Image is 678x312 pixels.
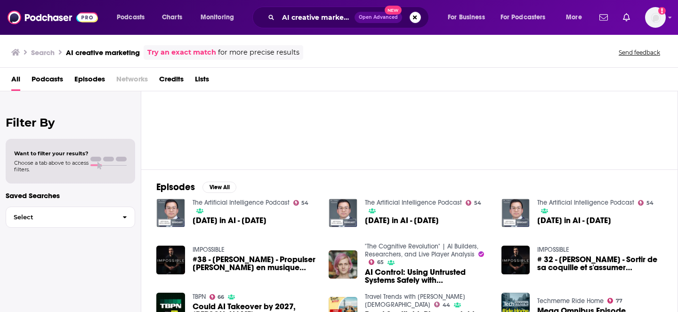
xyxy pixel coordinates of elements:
a: AI Control: Using Untrusted Systems Safely with Buck Shlegeris of Redwood Research, from the 80,0... [365,268,490,284]
a: Show notifications dropdown [596,9,612,25]
a: Lists [195,72,209,91]
h3: Search [31,48,55,57]
a: #38 - Antoine Baril - Propulser sa carrière en musique grâce à un vidéo Youtube, se développer pe... [193,256,318,272]
span: Want to filter your results? [14,150,89,157]
span: 65 [377,260,384,264]
a: 54 [293,200,309,206]
a: Try an exact match [147,47,216,58]
h2: Episodes [156,181,195,193]
span: Podcasts [117,11,145,24]
a: Techmeme Ride Home [537,297,604,305]
span: Monitoring [201,11,234,24]
a: 36 [446,67,537,158]
a: 51 [161,67,252,158]
span: Charts [162,11,182,24]
button: open menu [110,10,157,25]
span: 54 [646,201,654,205]
a: The Artificial Intelligence Podcast [193,199,290,207]
a: 65 [369,259,384,265]
span: Choose a tab above to access filters. [14,160,89,173]
button: Open AdvancedNew [355,12,402,23]
span: [DATE] in AI - [DATE] [193,216,266,224]
img: Today in AI - May 7, 2025 [501,199,530,227]
span: Networks [116,72,148,91]
span: For Business [448,11,485,24]
span: #38 - [PERSON_NAME] - Propulser [PERSON_NAME] en musique grâce à un vidéo Youtube, se développer ... [193,256,318,272]
span: # 32 - [PERSON_NAME] - Sortir de sa coquille et s'assumer pleinement. L'impact des petites victoi... [537,256,662,272]
a: Podcasts [32,72,63,91]
span: 54 [301,201,308,205]
a: Today in AI - February 10, 2025 [365,216,439,224]
span: [DATE] in AI - [DATE] [365,216,439,224]
a: "The Cognitive Revolution" | AI Builders, Researchers, and Live Player Analysis [365,242,478,258]
a: IMPOSSIBLE [193,246,225,254]
h3: AI creative marketing [66,48,140,57]
input: Search podcasts, credits, & more... [278,10,355,25]
img: #38 - Antoine Baril - Propulser sa carrière en musique grâce à un vidéo Youtube, se développer pe... [156,246,185,274]
a: All [11,72,20,91]
a: The Artificial Intelligence Podcast [365,199,462,207]
img: User Profile [645,7,666,28]
button: Send feedback [616,48,663,56]
span: AI Control: Using Untrusted Systems Safely with [PERSON_NAME] of Redwood Research, from the 80,00... [365,268,490,284]
a: 54 [638,200,654,206]
button: open menu [194,10,246,25]
a: 66 [210,294,225,300]
span: Select [6,214,115,220]
a: 30 [541,67,632,158]
a: 44 [434,302,450,307]
span: 54 [474,201,481,205]
a: Today in AI - May 7, 2025 [537,216,611,224]
span: For Podcasters [500,11,546,24]
div: Search podcasts, credits, & more... [261,7,438,28]
img: AI Control: Using Untrusted Systems Safely with Buck Shlegeris of Redwood Research, from the 80,0... [329,250,357,279]
svg: Add a profile image [658,7,666,15]
span: Open Advanced [359,15,398,20]
a: # 32 - Dave Rouleau - Sortir de sa coquille et s'assumer pleinement. L'impact des petites victoir... [537,256,662,272]
span: Logged in as jhutchinson [645,7,666,28]
p: Saved Searches [6,191,135,200]
h2: Filter By [6,116,135,129]
a: EpisodesView All [156,181,236,193]
a: 19 [256,67,347,158]
span: New [385,6,402,15]
img: Podchaser - Follow, Share and Rate Podcasts [8,8,98,26]
a: 46 [351,67,442,158]
button: open menu [559,10,594,25]
span: 44 [443,303,450,307]
a: IMPOSSIBLE [537,246,569,254]
span: [DATE] in AI - [DATE] [537,216,611,224]
img: Today in AI - February 11, 2025 [156,199,185,227]
img: # 32 - Dave Rouleau - Sortir de sa coquille et s'assumer pleinement. L'impact des petites victoir... [501,246,530,274]
a: 54 [466,200,481,206]
a: Today in AI - February 10, 2025 [329,199,357,227]
a: The Artificial Intelligence Podcast [537,199,634,207]
span: for more precise results [218,47,299,58]
a: Charts [156,10,188,25]
a: Episodes [74,72,105,91]
a: Travel Trends with Dan Christian [365,293,465,309]
button: Select [6,207,135,228]
button: open menu [494,10,559,25]
button: open menu [441,10,497,25]
a: TBPN [193,293,206,301]
a: Credits [159,72,184,91]
button: Show profile menu [645,7,666,28]
span: 77 [616,299,622,303]
a: 77 [607,298,622,304]
a: Today in AI - February 11, 2025 [193,216,266,224]
span: More [566,11,582,24]
a: Show notifications dropdown [619,9,634,25]
span: 66 [218,295,224,299]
